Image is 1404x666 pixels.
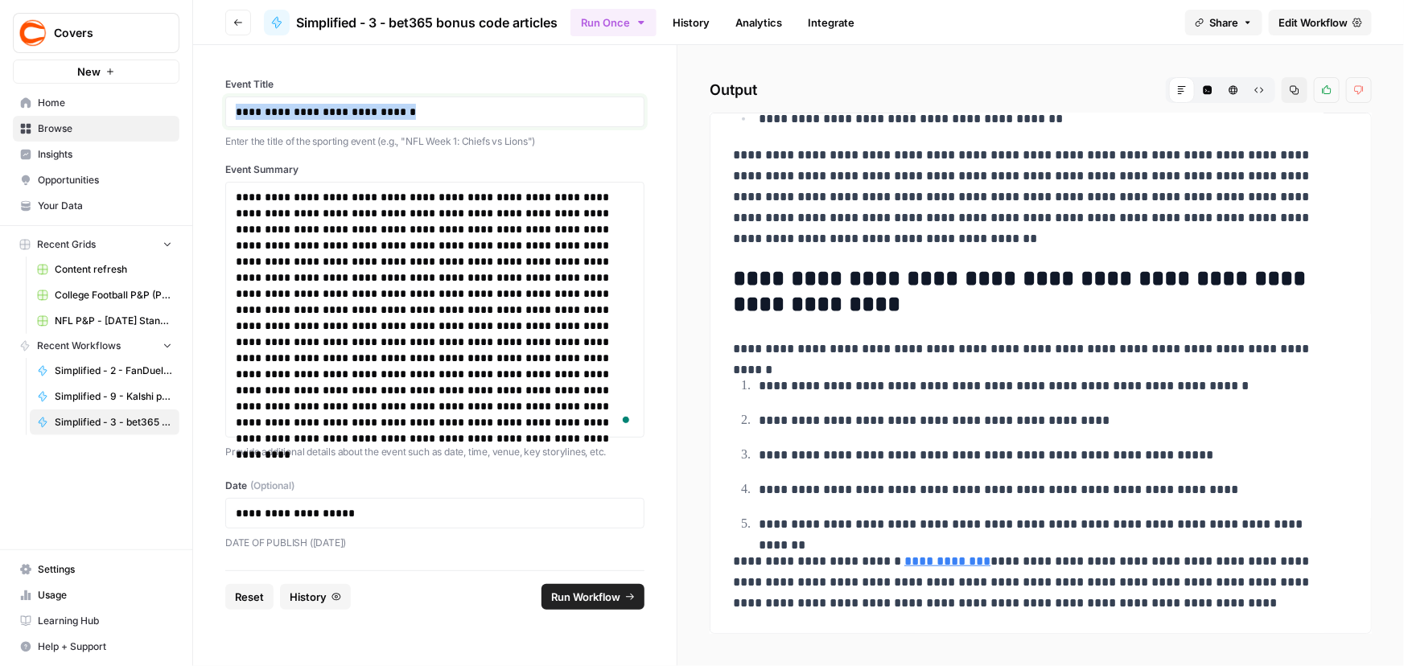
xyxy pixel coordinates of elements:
a: Analytics [726,10,792,35]
span: Simplified - 3 - bet365 bonus code articles [296,13,558,32]
span: Recent Workflows [37,339,121,353]
button: Run Once [570,9,657,36]
button: Share [1185,10,1262,35]
div: To enrich screen reader interactions, please activate Accessibility in Grammarly extension settings [236,189,634,430]
button: New [13,60,179,84]
p: Enter the title of the sporting event (e.g., "NFL Week 1: Chiefs vs Lions") [225,134,644,150]
button: Reset [225,584,274,610]
span: Your Data [38,199,172,213]
a: Opportunities [13,167,179,193]
p: Provide additional details about the event such as date, time, venue, key storylines, etc. [225,444,644,460]
span: College Football P&P (Production) Grid (1) [55,288,172,302]
a: Simplified - 2 - FanDuel promo code articles [30,358,179,384]
button: History [280,584,351,610]
span: Simplified - 9 - Kalshi promo code articles [55,389,172,404]
a: Browse [13,116,179,142]
a: Home [13,90,179,116]
button: Help + Support [13,634,179,660]
span: Simplified - 3 - bet365 bonus code articles [55,415,172,430]
span: (Optional) [250,479,294,493]
span: Settings [38,562,172,577]
span: Reset [235,589,264,605]
span: Browse [38,121,172,136]
button: Recent Workflows [13,334,179,358]
a: Insights [13,142,179,167]
p: DATE OF PUBLISH ([DATE]) [225,535,644,551]
a: Edit Workflow [1269,10,1372,35]
label: Event Title [225,77,644,92]
a: NFL P&P - [DATE] Standard (Production) Grid [30,308,179,334]
span: Insights [38,147,172,162]
span: Recent Grids [37,237,96,252]
span: Opportunities [38,173,172,187]
a: History [663,10,719,35]
button: Workspace: Covers [13,13,179,53]
span: Edit Workflow [1278,14,1348,31]
a: Simplified - 3 - bet365 bonus code articles [264,10,558,35]
span: NFL P&P - [DATE] Standard (Production) Grid [55,314,172,328]
a: Simplified - 3 - bet365 bonus code articles [30,409,179,435]
span: Learning Hub [38,614,172,628]
a: College Football P&P (Production) Grid (1) [30,282,179,308]
label: Event Summary [225,162,644,177]
span: Content refresh [55,262,172,277]
span: Simplified - 2 - FanDuel promo code articles [55,364,172,378]
a: Learning Hub [13,608,179,634]
a: Integrate [798,10,864,35]
span: Covers [54,25,151,41]
span: Share [1209,14,1238,31]
button: Recent Grids [13,232,179,257]
span: Usage [38,588,172,602]
span: History [290,589,327,605]
a: Simplified - 9 - Kalshi promo code articles [30,384,179,409]
span: Help + Support [38,639,172,654]
span: Run Workflow [551,589,620,605]
a: Usage [13,582,179,608]
h2: Output [710,77,1372,103]
span: Home [38,96,172,110]
span: New [77,64,101,80]
a: Your Data [13,193,179,219]
img: Covers Logo [19,18,47,47]
a: Settings [13,557,179,582]
label: Date [225,479,644,493]
button: Run Workflow [541,584,644,610]
a: Content refresh [30,257,179,282]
